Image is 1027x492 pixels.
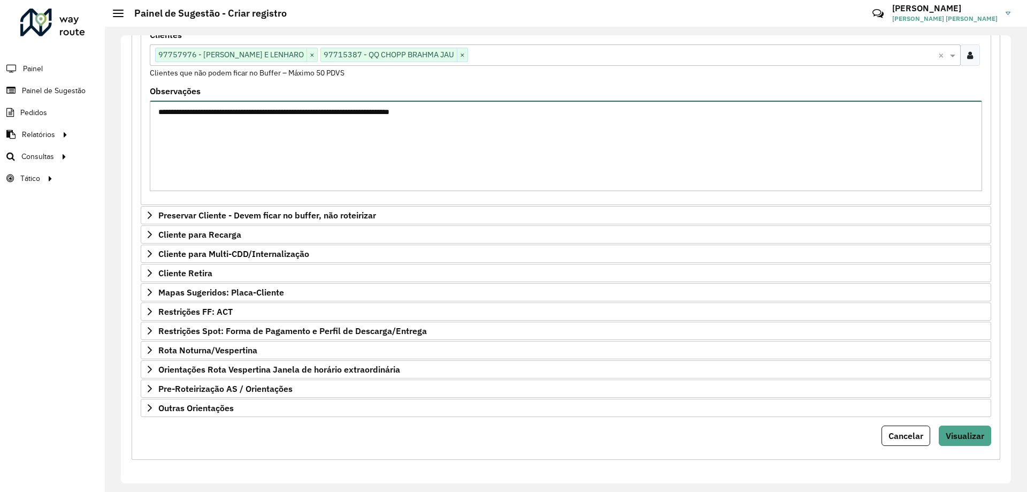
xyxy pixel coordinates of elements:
[141,206,991,224] a: Preservar Cliente - Devem ficar no buffer, não roteirizar
[158,230,241,239] span: Cliente para Recarga
[158,404,234,412] span: Outras Orientações
[141,26,991,205] div: Priorizar Cliente - Não podem ficar no buffer
[158,269,212,277] span: Cliente Retira
[124,7,287,19] h2: Painel de Sugestão - Criar registro
[158,307,233,316] span: Restrições FF: ACT
[150,68,344,78] small: Clientes que não podem ficar no Buffer – Máximo 50 PDVS
[141,302,991,321] a: Restrições FF: ACT
[20,173,40,184] span: Tático
[158,249,309,258] span: Cliente para Multi-CDD/Internalização
[457,49,467,62] span: ×
[882,426,930,446] button: Cancelar
[150,85,201,97] label: Observações
[141,380,991,398] a: Pre-Roteirização AS / Orientações
[946,430,984,441] span: Visualizar
[867,2,890,25] a: Contato Rápido
[892,14,998,24] span: [PERSON_NAME] [PERSON_NAME]
[141,264,991,282] a: Cliente Retira
[306,49,317,62] span: ×
[158,365,400,374] span: Orientações Rota Vespertina Janela de horário extraordinária
[158,384,293,393] span: Pre-Roteirização AS / Orientações
[141,322,991,340] a: Restrições Spot: Forma de Pagamento e Perfil de Descarga/Entrega
[21,151,54,162] span: Consultas
[141,245,991,263] a: Cliente para Multi-CDD/Internalização
[888,430,923,441] span: Cancelar
[938,49,947,62] span: Clear all
[22,85,86,96] span: Painel de Sugestão
[321,48,457,61] span: 97715387 - QQ CHOPP BRAHMA JAU
[158,288,284,297] span: Mapas Sugeridos: Placa-Cliente
[20,107,47,118] span: Pedidos
[141,360,991,379] a: Orientações Rota Vespertina Janela de horário extraordinária
[141,341,991,359] a: Rota Noturna/Vespertina
[158,211,376,219] span: Preservar Cliente - Devem ficar no buffer, não roteirizar
[23,63,43,74] span: Painel
[156,48,306,61] span: 97757976 - [PERSON_NAME] E LENHARO
[22,129,55,140] span: Relatórios
[141,399,991,417] a: Outras Orientações
[939,426,991,446] button: Visualizar
[141,225,991,244] a: Cliente para Recarga
[158,327,427,335] span: Restrições Spot: Forma de Pagamento e Perfil de Descarga/Entrega
[892,3,998,13] h3: [PERSON_NAME]
[158,346,257,354] span: Rota Noturna/Vespertina
[141,283,991,301] a: Mapas Sugeridos: Placa-Cliente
